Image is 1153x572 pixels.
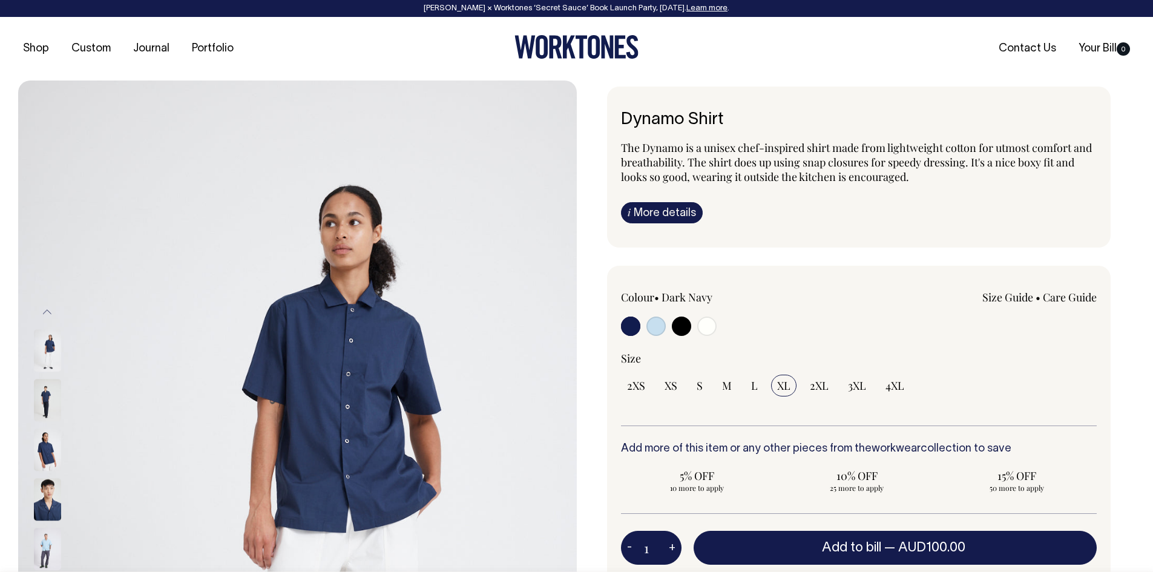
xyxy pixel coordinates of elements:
[18,39,54,59] a: Shop
[621,536,638,560] button: -
[67,39,116,59] a: Custom
[621,111,1097,130] h6: Dynamo Shirt
[34,528,61,570] img: true-blue
[621,375,651,396] input: 2XS
[34,478,61,521] img: dark-navy
[628,206,631,219] span: i
[662,290,712,304] label: Dark Navy
[810,378,829,393] span: 2XL
[665,378,677,393] span: XS
[941,465,1093,496] input: 15% OFF 50 more to apply
[842,375,872,396] input: 3XL
[1117,42,1130,56] span: 0
[982,290,1033,304] a: Size Guide
[1036,290,1040,304] span: •
[34,379,61,421] img: dark-navy
[663,536,682,560] button: +
[659,375,683,396] input: XS
[898,542,965,554] span: AUD100.00
[621,443,1097,455] h6: Add more of this item or any other pieces from the collection to save
[621,351,1097,366] div: Size
[872,444,921,454] a: workwear
[777,378,790,393] span: XL
[787,483,927,493] span: 25 more to apply
[947,468,1087,483] span: 15% OFF
[879,375,910,396] input: 4XL
[686,5,728,12] a: Learn more
[804,375,835,396] input: 2XL
[627,483,767,493] span: 10 more to apply
[885,378,904,393] span: 4XL
[621,465,774,496] input: 5% OFF 10 more to apply
[781,465,933,496] input: 10% OFF 25 more to apply
[787,468,927,483] span: 10% OFF
[128,39,174,59] a: Journal
[884,542,968,554] span: —
[691,375,709,396] input: S
[654,290,659,304] span: •
[627,468,767,483] span: 5% OFF
[716,375,738,396] input: M
[751,378,758,393] span: L
[771,375,797,396] input: XL
[822,542,881,554] span: Add to bill
[697,378,703,393] span: S
[1043,290,1097,304] a: Care Guide
[1074,39,1135,59] a: Your Bill0
[38,298,56,326] button: Previous
[848,378,866,393] span: 3XL
[627,378,645,393] span: 2XS
[694,531,1097,565] button: Add to bill —AUD100.00
[34,329,61,372] img: dark-navy
[994,39,1061,59] a: Contact Us
[621,290,812,304] div: Colour
[621,202,703,223] a: iMore details
[722,378,732,393] span: M
[947,483,1087,493] span: 50 more to apply
[745,375,764,396] input: L
[34,429,61,471] img: dark-navy
[187,39,238,59] a: Portfolio
[12,4,1141,13] div: [PERSON_NAME] × Worktones ‘Secret Sauce’ Book Launch Party, [DATE]. .
[621,140,1092,184] span: The Dynamo is a unisex chef-inspired shirt made from lightweight cotton for utmost comfort and br...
